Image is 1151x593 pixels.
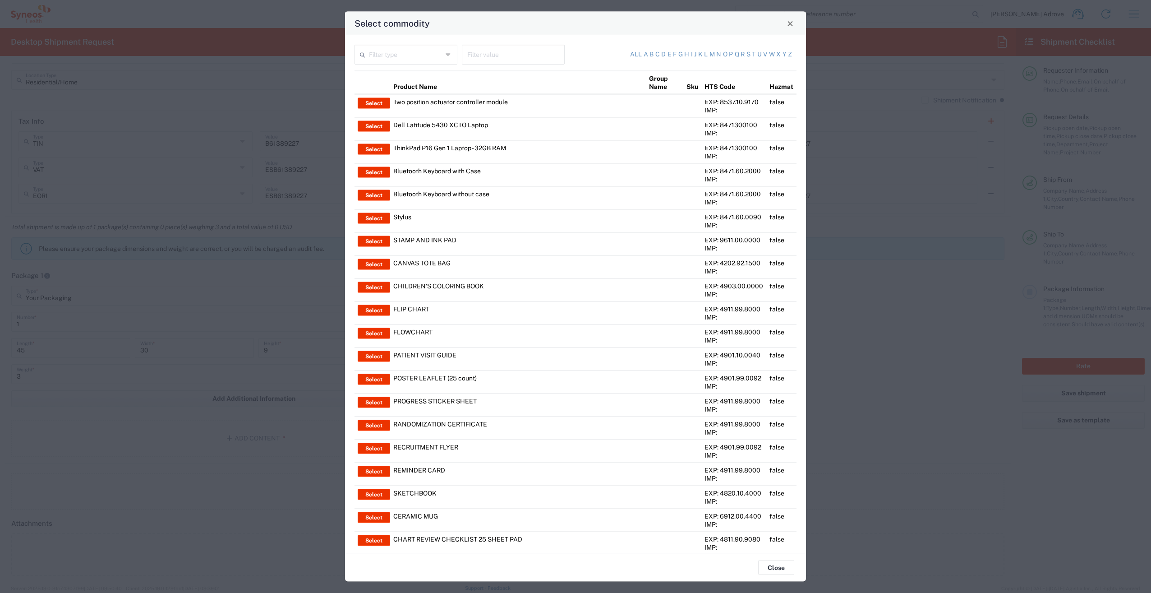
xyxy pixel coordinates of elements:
div: EXP: 8537.10.9170 [704,98,763,106]
button: Select [358,167,390,178]
td: false [766,417,796,440]
div: IMP: [704,175,763,183]
a: z [788,50,792,59]
div: EXP: 4901.10.0040 [704,351,763,359]
td: false [766,486,796,509]
div: EXP: 8471.60.2000 [704,190,763,198]
button: Select [358,443,390,454]
td: false [766,463,796,486]
button: Select [358,420,390,431]
td: ThinkPad P16 Gen 1 Laptop - 32GB RAM [390,140,646,163]
td: FLIP CHART [390,301,646,324]
td: false [766,324,796,347]
a: y [783,50,787,59]
td: false [766,163,796,186]
td: Bluetooth Keyboard without case [390,186,646,209]
a: x [776,50,781,59]
td: Two position actuator controller module [390,94,646,118]
div: IMP: [704,428,763,436]
td: REMINDER CARD [390,463,646,486]
div: IMP: [704,267,763,275]
div: IMP: [704,405,763,413]
a: c [655,50,660,59]
button: Select [358,98,390,109]
td: false [766,371,796,394]
div: EXP: 6912.00.4400 [704,512,763,520]
a: l [704,50,708,59]
th: Group Name [646,71,683,94]
button: Select [358,236,390,247]
td: false [766,301,796,324]
button: Select [358,466,390,477]
div: IMP: [704,543,763,551]
td: POSTER LEAFLET (25 count) [390,371,646,394]
button: Select [358,190,390,201]
td: PROGRESS STICKER SHEET [390,394,646,417]
a: m [709,50,715,59]
td: Dell Latitude 5430 XCTO Laptop [390,117,646,140]
td: RECRUITMENT FLYER [390,440,646,463]
div: EXP: 4901.99.0092 [704,443,763,451]
th: Sku [683,71,701,94]
div: IMP: [704,152,763,160]
button: Close [784,17,796,30]
td: false [766,232,796,255]
a: h [684,50,689,59]
div: EXP: 8471300100 [704,121,763,129]
a: b [649,50,654,59]
div: EXP: 4811.90.9080 [704,535,763,543]
div: IMP: [704,244,763,252]
td: false [766,278,796,301]
a: f [673,50,677,59]
button: Select [358,305,390,316]
div: EXP: 4911.99.8000 [704,305,763,313]
a: k [698,50,703,59]
button: Select [358,213,390,224]
td: RANDOMIZATION CERTIFICATE [390,417,646,440]
a: d [661,50,666,59]
a: u [757,50,762,59]
h4: Select commodity [355,17,430,30]
button: Select [358,397,390,408]
td: false [766,255,796,278]
div: EXP: 4911.99.8000 [704,397,763,405]
a: p [729,50,733,59]
td: Bluetooth Keyboard with Case [390,163,646,186]
td: false [766,186,796,209]
div: IMP: [704,497,763,505]
a: n [716,50,721,59]
button: Close [758,561,794,575]
div: IMP: [704,106,763,114]
button: Select [358,535,390,546]
button: Select [358,328,390,339]
td: false [766,532,796,555]
th: Product Name [390,71,646,94]
button: Select [358,374,390,385]
div: IMP: [704,336,763,344]
td: CERAMIC MUG [390,509,646,532]
a: o [723,50,727,59]
div: EXP: 4903.00.0000 [704,282,763,290]
div: IMP: [704,290,763,298]
td: false [766,140,796,163]
div: EXP: 9611.00.0000 [704,236,763,244]
td: SKETCHBOOK [390,486,646,509]
td: STAMP AND INK PAD [390,232,646,255]
div: IMP: [704,451,763,459]
div: EXP: 4202.92.1500 [704,259,763,267]
a: g [678,50,683,59]
a: a [644,50,648,59]
td: false [766,509,796,532]
div: EXP: 4911.99.8000 [704,328,763,336]
button: Select [358,512,390,523]
td: CHILDREN'S COLORING BOOK [390,278,646,301]
td: FLOWCHART [390,324,646,347]
div: IMP: [704,382,763,390]
td: false [766,94,796,118]
td: false [766,209,796,232]
button: Select [358,282,390,293]
th: HTS Code [701,71,766,94]
div: IMP: [704,313,763,321]
div: IMP: [704,474,763,482]
div: IMP: [704,359,763,367]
